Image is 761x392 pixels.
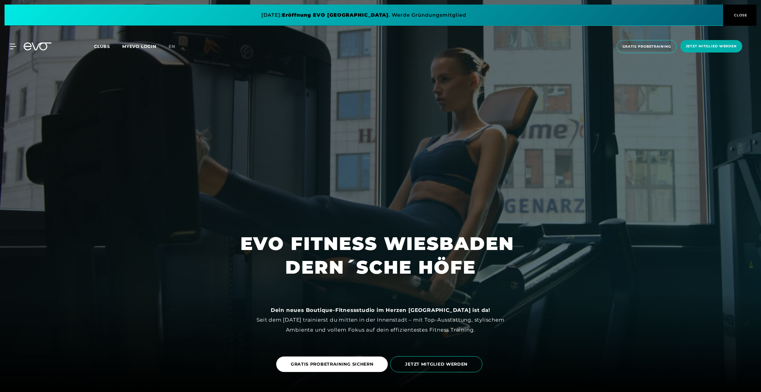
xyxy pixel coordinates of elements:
[271,307,490,313] strong: Dein neues Boutique-Fitnessstudio im Herzen [GEOGRAPHIC_DATA] ist da!
[122,44,156,49] a: MYEVO LOGIN
[240,232,521,279] h1: EVO FITNESS WIESBADEN DERN´SCHE HÖFE
[405,361,468,367] span: JETZT MITGLIED WERDEN
[94,44,110,49] span: Clubs
[291,361,374,367] span: GRATIS PROBETRAINING SICHERN
[169,44,175,49] span: en
[733,12,747,18] span: CLOSE
[94,43,122,49] a: Clubs
[679,40,744,53] a: Jetzt Mitglied werden
[615,40,679,53] a: Gratis Probetraining
[723,5,756,26] button: CLOSE
[169,43,183,50] a: en
[244,305,517,335] div: Seit dem [DATE] trainierst du mitten in der Innenstadt – mit Top-Ausstattung, stylischem Ambiente...
[390,352,485,377] a: JETZT MITGLIED WERDEN
[276,357,388,372] a: GRATIS PROBETRAINING SICHERN
[686,44,737,49] span: Jetzt Mitglied werden
[622,44,671,49] span: Gratis Probetraining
